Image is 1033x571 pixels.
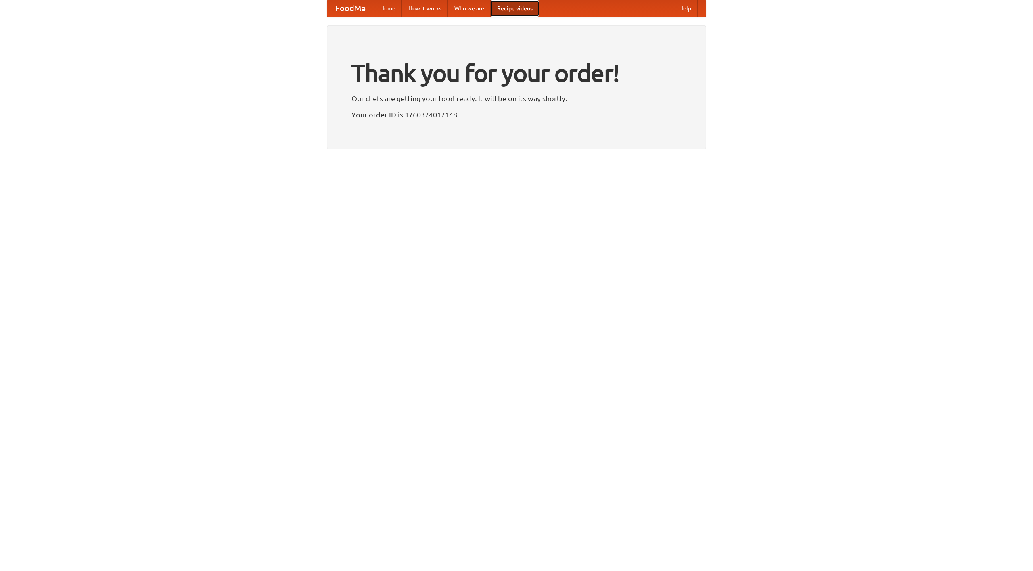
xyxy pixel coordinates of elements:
h1: Thank you for your order! [351,54,682,92]
a: How it works [402,0,448,17]
a: FoodMe [327,0,374,17]
a: Home [374,0,402,17]
p: Our chefs are getting your food ready. It will be on its way shortly. [351,92,682,105]
a: Who we are [448,0,491,17]
a: Help [673,0,698,17]
a: Recipe videos [491,0,539,17]
p: Your order ID is 1760374017148. [351,109,682,121]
